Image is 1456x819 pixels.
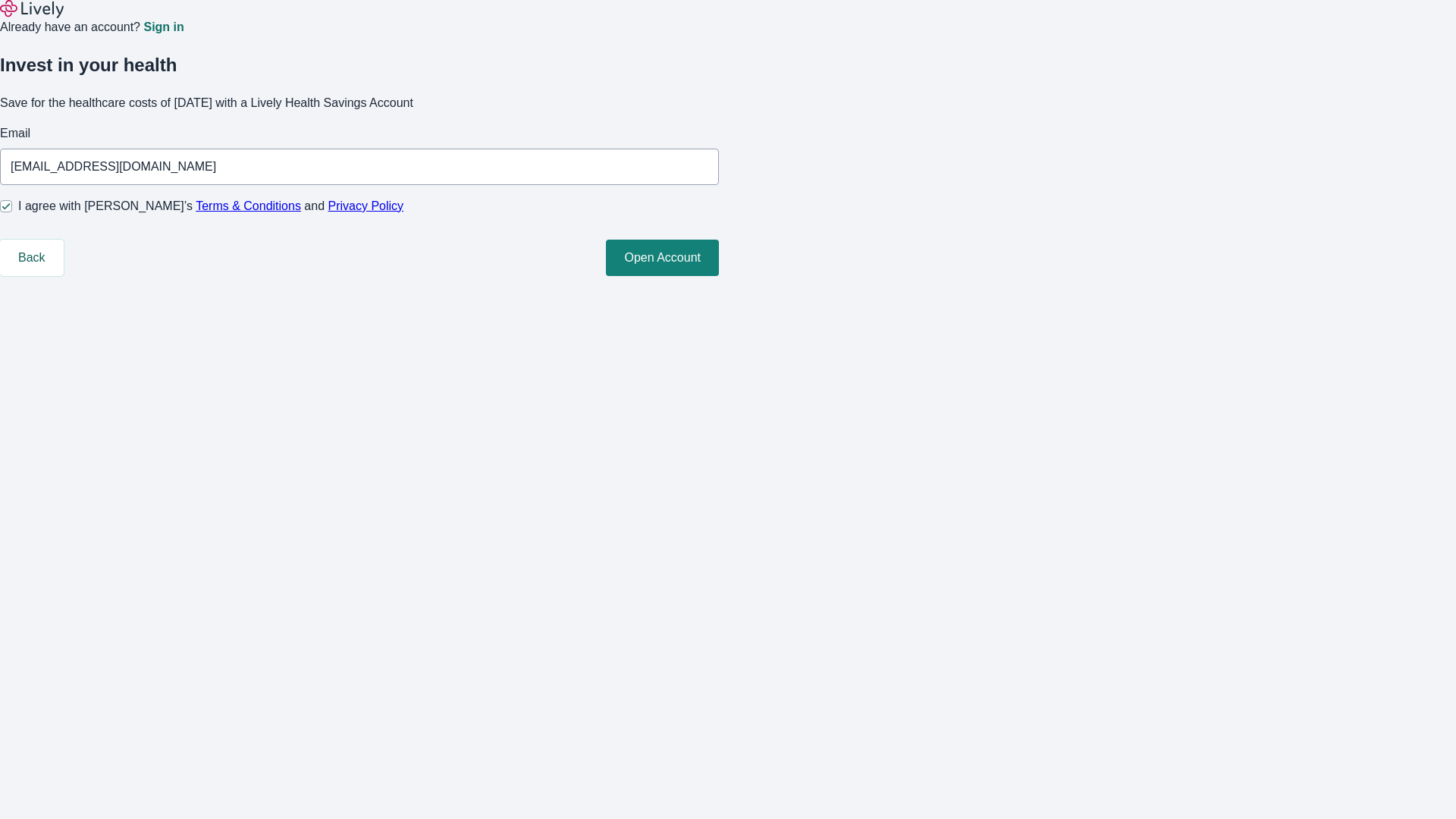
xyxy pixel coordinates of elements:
button: Open Account [606,240,719,276]
a: Privacy Policy [328,199,404,212]
a: Sign in [143,21,184,33]
span: I agree with [PERSON_NAME]’s and [18,197,403,215]
a: Terms & Conditions [196,199,301,212]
